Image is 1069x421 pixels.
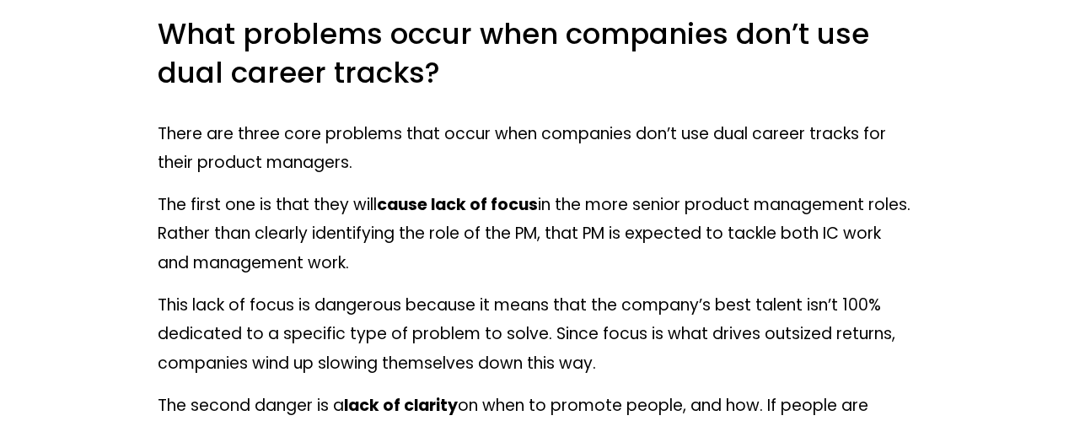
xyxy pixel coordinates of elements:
strong: cause lack of focus [377,193,538,216]
p: This lack of focus is dangerous because it means that the company’s best talent isn’t 100% dedica... [158,291,911,378]
strong: lack of clarity [344,394,458,417]
p: There are three core problems that occur when companies don’t use dual career tracks for their pr... [158,120,911,178]
p: The first one is that they will in the more senior product management roles. Rather than clearly ... [158,191,911,278]
h3: What problems occur when companies don’t use dual career tracks? [158,15,911,92]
